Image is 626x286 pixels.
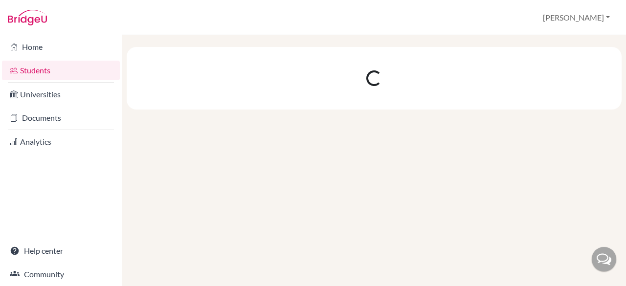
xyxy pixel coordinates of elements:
a: Students [2,61,120,80]
a: Documents [2,108,120,128]
a: Help center [2,241,120,261]
a: Home [2,37,120,57]
img: Bridge-U [8,10,47,25]
a: Universities [2,85,120,104]
a: Community [2,264,120,284]
a: Analytics [2,132,120,152]
button: [PERSON_NAME] [538,8,614,27]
